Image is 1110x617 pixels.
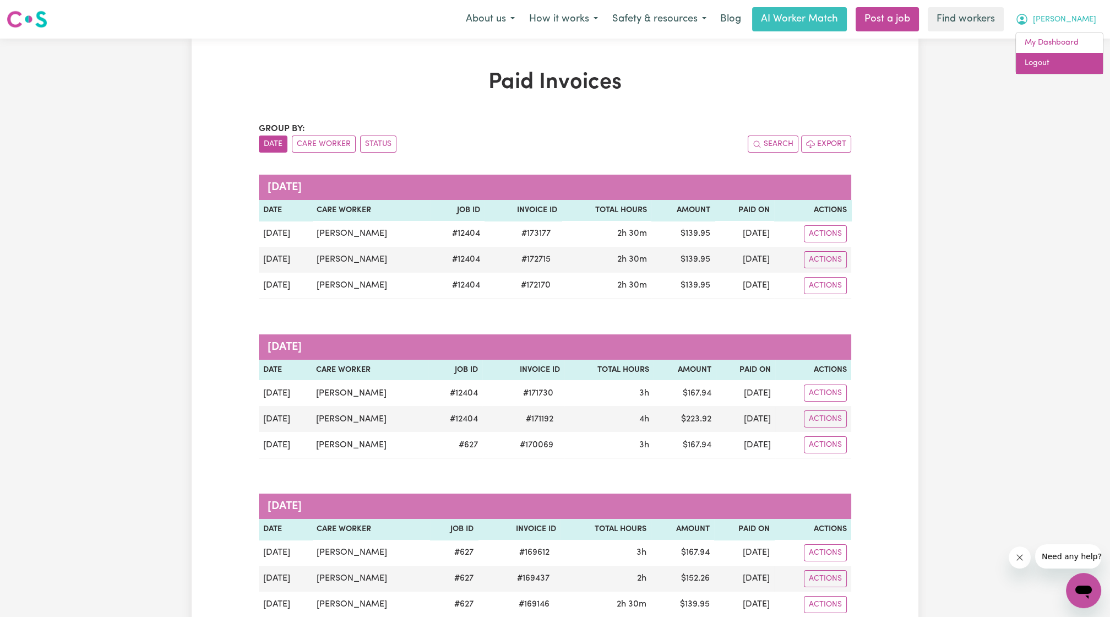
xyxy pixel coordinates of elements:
button: Actions [804,251,847,268]
th: Total Hours [561,519,651,540]
span: # 172170 [514,279,557,292]
button: Safety & resources [605,8,714,31]
h1: Paid Invoices [259,69,851,96]
td: [PERSON_NAME] [312,406,428,432]
span: # 169146 [512,598,556,611]
td: [DATE] [714,566,774,592]
button: Actions [804,544,847,561]
td: $ 152.26 [651,566,714,592]
button: sort invoices by date [259,136,287,153]
td: [DATE] [259,432,312,458]
th: Actions [774,519,851,540]
a: Logout [1016,53,1103,74]
span: 2 hours [637,574,646,583]
img: Careseekers logo [7,9,47,29]
span: 3 hours [639,441,649,450]
button: Actions [804,570,847,587]
th: Total Hours [564,360,654,381]
button: sort invoices by care worker [292,136,356,153]
th: Total Hours [562,200,651,221]
th: Invoice ID [478,519,561,540]
th: Care Worker [312,360,428,381]
td: $ 139.95 [651,273,714,299]
button: Actions [804,410,847,427]
th: Actions [775,360,851,381]
td: # 12404 [428,406,483,432]
td: # 12404 [430,273,485,299]
td: [DATE] [259,273,312,299]
td: [PERSON_NAME] [312,540,431,566]
span: # 173177 [515,227,557,240]
td: # 12404 [430,247,485,273]
td: [DATE] [715,273,774,299]
td: [PERSON_NAME] [312,566,431,592]
a: My Dashboard [1016,33,1103,53]
th: Paid On [715,200,774,221]
span: Group by: [259,125,305,133]
th: Paid On [716,360,775,381]
button: My Account [1008,8,1103,31]
td: # 12404 [428,380,483,406]
iframe: Close message [1009,546,1031,569]
span: # 172715 [515,253,557,266]
td: [DATE] [259,247,312,273]
a: Post a job [856,7,919,31]
button: Actions [804,277,847,294]
iframe: Message from company [1035,544,1101,569]
span: 4 hours [639,415,649,424]
span: 2 hours 30 minutes [617,600,646,609]
th: Job ID [430,519,477,540]
td: [DATE] [715,247,774,273]
td: # 12404 [430,221,485,247]
th: Invoice ID [482,360,564,381]
td: $ 167.94 [654,380,716,406]
td: [DATE] [716,432,775,458]
td: # 627 [430,540,477,566]
th: Job ID [430,200,485,221]
th: Invoice ID [485,200,562,221]
td: $ 167.94 [654,432,716,458]
span: # 169437 [510,572,556,585]
caption: [DATE] [259,334,851,360]
a: Careseekers logo [7,7,47,32]
th: Care Worker [312,200,430,221]
td: [DATE] [259,566,312,592]
span: # 171730 [516,387,560,400]
th: Actions [774,200,851,221]
td: [DATE] [714,540,774,566]
button: About us [459,8,522,31]
td: [PERSON_NAME] [312,273,430,299]
td: # 627 [428,432,483,458]
caption: [DATE] [259,494,851,519]
button: Actions [804,436,847,453]
button: Actions [804,385,847,402]
span: [PERSON_NAME] [1033,14,1096,26]
td: [DATE] [259,380,312,406]
div: My Account [1015,32,1103,74]
span: 2 hours 30 minutes [617,255,647,264]
td: [DATE] [259,406,312,432]
span: 3 hours [636,548,646,557]
th: Amount [651,200,714,221]
td: [PERSON_NAME] [312,380,428,406]
th: Date [259,200,312,221]
span: 2 hours 30 minutes [617,281,647,290]
td: [PERSON_NAME] [312,432,428,458]
button: Actions [804,225,847,242]
td: $ 167.94 [651,540,714,566]
td: [DATE] [259,221,312,247]
span: 3 hours [639,389,649,398]
span: # 170069 [513,439,560,452]
span: # 171192 [519,413,560,426]
td: [PERSON_NAME] [312,221,430,247]
span: Need any help? [7,8,67,17]
th: Date [259,519,312,540]
button: sort invoices by paid status [360,136,396,153]
button: Export [801,136,851,153]
button: How it works [522,8,605,31]
td: $ 139.95 [651,247,714,273]
th: Job ID [428,360,483,381]
td: $ 223.92 [654,406,716,432]
td: [PERSON_NAME] [312,247,430,273]
td: [DATE] [716,380,775,406]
